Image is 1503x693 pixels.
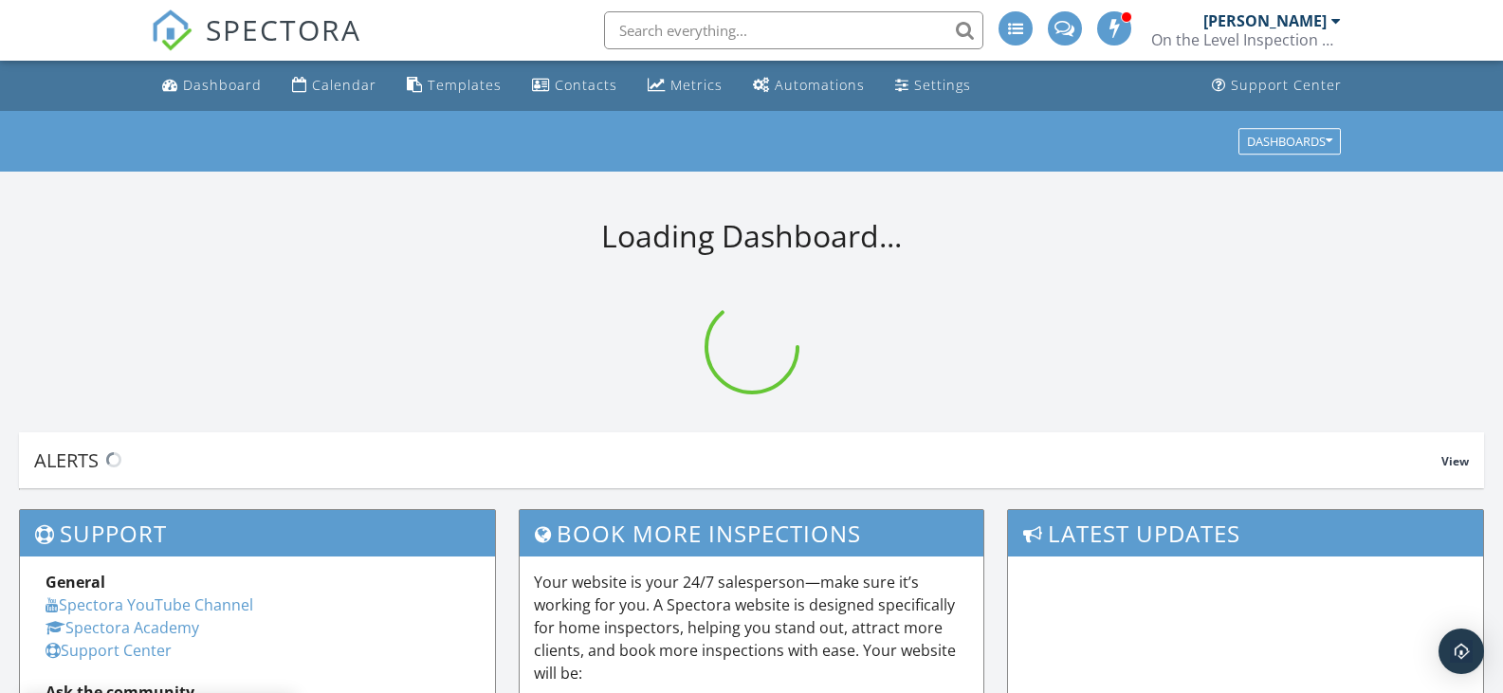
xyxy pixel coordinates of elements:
a: Metrics [640,68,730,103]
a: Spectora YouTube Channel [46,594,253,615]
input: Search everything... [604,11,983,49]
div: Open Intercom Messenger [1439,629,1484,674]
div: Dashboard [183,76,262,94]
img: The Best Home Inspection Software - Spectora [151,9,192,51]
a: SPECTORA [151,26,361,65]
div: Templates [428,76,502,94]
button: Dashboards [1238,128,1341,155]
a: Calendar [284,68,384,103]
div: Automations [775,76,865,94]
div: Metrics [670,76,723,94]
a: Contacts [524,68,625,103]
div: Calendar [312,76,376,94]
span: SPECTORA [206,9,361,49]
h3: Support [20,510,495,556]
span: View [1441,453,1469,469]
a: Templates [399,68,509,103]
h3: Latest Updates [1008,510,1483,556]
a: Automations (Advanced) [745,68,872,103]
a: Support Center [1204,68,1349,103]
div: On the Level Inspection Service, LLC [1151,30,1341,49]
div: [PERSON_NAME] [1203,11,1327,30]
div: Support Center [1231,76,1342,94]
h3: Book More Inspections [520,510,983,556]
a: Spectora Academy [46,617,199,638]
a: Settings [888,68,979,103]
div: Dashboards [1247,135,1332,148]
div: Alerts [34,447,1441,473]
strong: General [46,572,105,593]
p: Your website is your 24/7 salesperson—make sure it’s working for you. A Spectora website is desig... [534,571,969,684]
a: Support Center [46,640,172,661]
a: Dashboard [155,68,269,103]
div: Contacts [555,76,617,94]
div: Settings [914,76,971,94]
